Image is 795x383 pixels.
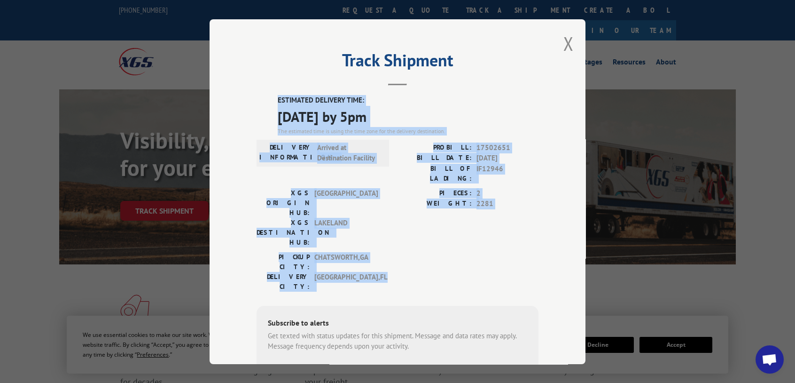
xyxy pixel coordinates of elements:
[257,217,310,247] label: XGS DESTINATION HUB:
[257,271,310,291] label: DELIVERY CITY:
[257,54,538,72] h2: Track Shipment
[317,142,381,163] span: Arrived at Destination Facility
[756,345,784,374] div: Open chat
[314,188,378,217] span: [GEOGRAPHIC_DATA]
[476,199,538,209] span: 2281
[257,188,310,217] label: XGS ORIGIN HUB:
[397,142,472,153] label: PROBILL:
[476,188,538,199] span: 2
[314,252,378,271] span: CHATSWORTH , GA
[476,153,538,164] span: [DATE]
[476,163,538,183] span: IF12946
[278,95,538,106] label: ESTIMATED DELIVERY TIME:
[278,105,538,127] span: [DATE] by 5pm
[397,199,472,209] label: WEIGHT:
[259,142,312,163] label: DELIVERY INFORMATION:
[397,188,472,199] label: PIECES:
[476,142,538,153] span: 17502651
[314,217,378,247] span: LAKELAND
[268,330,527,351] div: Get texted with status updates for this shipment. Message and data rates may apply. Message frequ...
[397,153,472,164] label: BILL DATE:
[278,127,538,135] div: The estimated time is using the time zone for the delivery destination.
[257,252,310,271] label: PICKUP CITY:
[397,163,472,183] label: BILL OF LADING:
[314,271,378,291] span: [GEOGRAPHIC_DATA] , FL
[563,31,574,56] button: Close modal
[268,317,527,330] div: Subscribe to alerts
